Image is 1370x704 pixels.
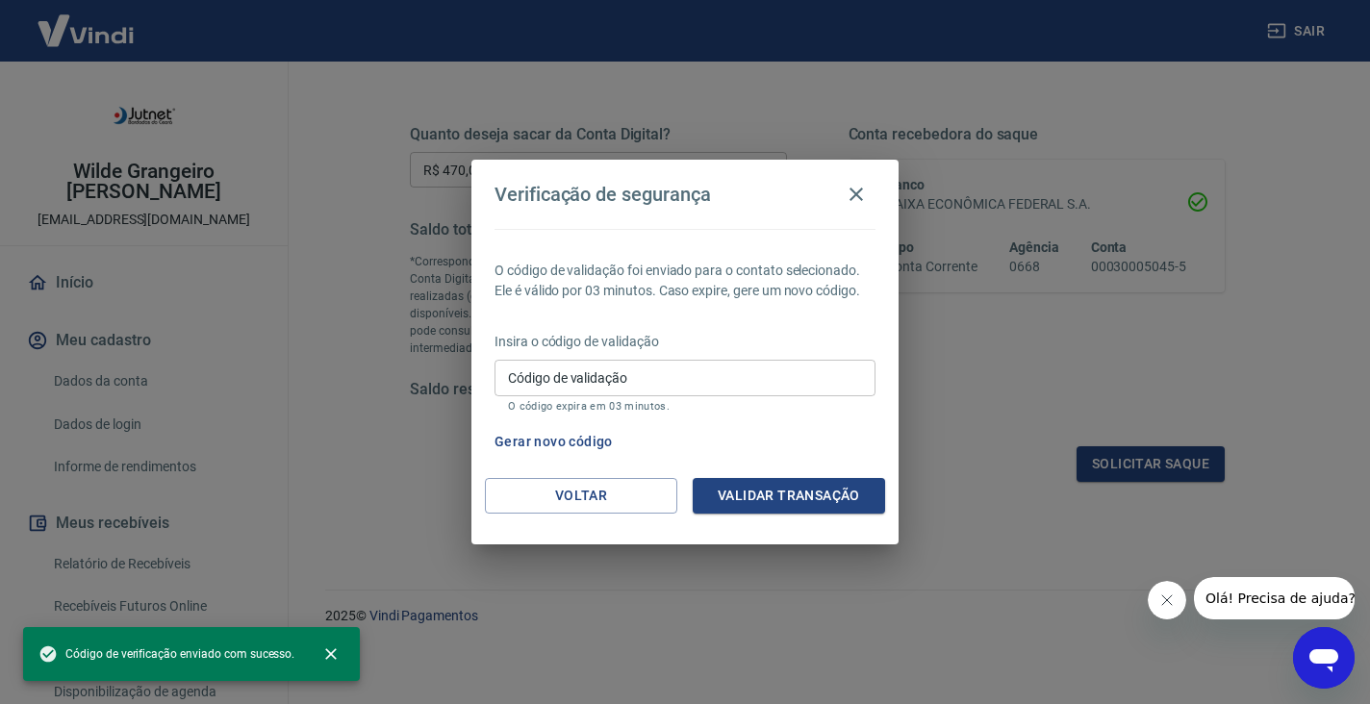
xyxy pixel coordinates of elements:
button: Gerar novo código [487,424,621,460]
span: Código de verificação enviado com sucesso. [38,644,294,664]
p: O código expira em 03 minutos. [508,400,862,413]
span: Olá! Precisa de ajuda? [12,13,162,29]
iframe: Mensagem da empresa [1194,577,1355,619]
button: Validar transação [693,478,885,514]
h4: Verificação de segurança [495,183,711,206]
button: close [310,633,352,675]
iframe: Fechar mensagem [1148,581,1186,619]
p: Insira o código de validação [495,332,875,352]
button: Voltar [485,478,677,514]
p: O código de validação foi enviado para o contato selecionado. Ele é válido por 03 minutos. Caso e... [495,261,875,301]
iframe: Botão para abrir a janela de mensagens [1293,627,1355,689]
